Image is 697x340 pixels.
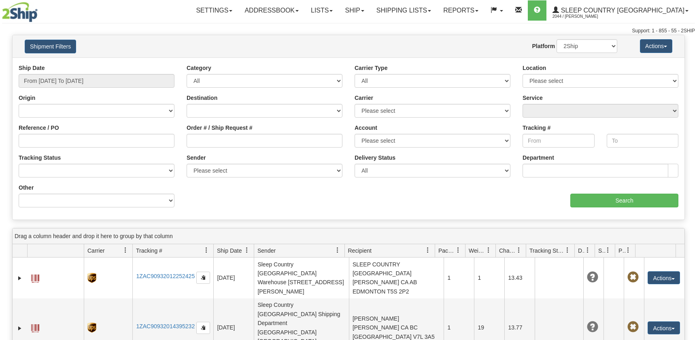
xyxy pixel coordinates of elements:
[19,124,59,132] label: Reference / PO
[529,247,565,255] span: Tracking Status
[19,64,45,72] label: Ship Date
[421,243,435,257] a: Recipient filter column settings
[523,124,550,132] label: Tracking #
[348,247,372,255] span: Recipient
[355,94,373,102] label: Carrier
[561,243,574,257] a: Tracking Status filter column settings
[119,243,132,257] a: Carrier filter column settings
[87,273,96,283] img: 8 - UPS
[598,247,605,255] span: Shipment Issues
[16,324,24,332] a: Expand
[444,258,474,298] td: 1
[13,228,684,244] div: grid grouping header
[136,247,162,255] span: Tracking #
[19,154,61,162] label: Tracking Status
[305,0,339,21] a: Lists
[355,154,395,162] label: Delivery Status
[187,94,217,102] label: Destination
[136,323,195,329] a: 1ZAC90932014395232
[349,258,444,298] td: SLEEP COUNTRY [GEOGRAPHIC_DATA] [PERSON_NAME] CA AB EDMONTON T5S 2P2
[25,40,76,53] button: Shipment Filters
[370,0,437,21] a: Shipping lists
[618,247,625,255] span: Pickup Status
[187,124,253,132] label: Order # / Ship Request #
[196,272,210,284] button: Copy to clipboard
[200,243,213,257] a: Tracking # filter column settings
[504,258,535,298] td: 13.43
[570,194,678,207] input: Search
[238,0,305,21] a: Addressbook
[31,321,39,334] a: Label
[601,243,615,257] a: Shipment Issues filter column settings
[581,243,595,257] a: Delivery Status filter column settings
[648,271,680,284] button: Actions
[438,247,455,255] span: Packages
[627,321,639,333] span: Pickup Not Assigned
[621,243,635,257] a: Pickup Status filter column settings
[523,64,546,72] label: Location
[355,64,387,72] label: Carrier Type
[469,247,486,255] span: Weight
[136,273,195,279] a: 1ZAC90932012252425
[355,124,377,132] label: Account
[499,247,516,255] span: Charge
[213,258,254,298] td: [DATE]
[523,134,595,148] input: From
[187,64,211,72] label: Category
[87,247,105,255] span: Carrier
[607,134,679,148] input: To
[451,243,465,257] a: Packages filter column settings
[16,274,24,282] a: Expand
[523,94,543,102] label: Service
[482,243,495,257] a: Weight filter column settings
[627,272,639,283] span: Pickup Not Assigned
[532,42,555,50] label: Platform
[240,243,254,257] a: Ship Date filter column settings
[474,258,504,298] td: 1
[578,247,585,255] span: Delivery Status
[587,321,598,333] span: Unknown
[339,0,370,21] a: Ship
[19,184,34,192] label: Other
[512,243,526,257] a: Charge filter column settings
[217,247,242,255] span: Ship Date
[640,39,672,53] button: Actions
[254,258,349,298] td: Sleep Country [GEOGRAPHIC_DATA] Warehouse [STREET_ADDRESS][PERSON_NAME]
[196,322,210,334] button: Copy to clipboard
[87,323,96,333] img: 8 - UPS
[546,0,695,21] a: Sleep Country [GEOGRAPHIC_DATA] 2044 / [PERSON_NAME]
[678,129,696,211] iframe: chat widget
[190,0,238,21] a: Settings
[187,154,206,162] label: Sender
[31,271,39,284] a: Label
[648,321,680,334] button: Actions
[587,272,598,283] span: Unknown
[523,154,554,162] label: Department
[559,7,684,14] span: Sleep Country [GEOGRAPHIC_DATA]
[552,13,613,21] span: 2044 / [PERSON_NAME]
[19,94,35,102] label: Origin
[2,2,38,22] img: logo2044.jpg
[2,27,695,34] div: Support: 1 - 855 - 55 - 2SHIP
[331,243,344,257] a: Sender filter column settings
[257,247,276,255] span: Sender
[437,0,484,21] a: Reports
